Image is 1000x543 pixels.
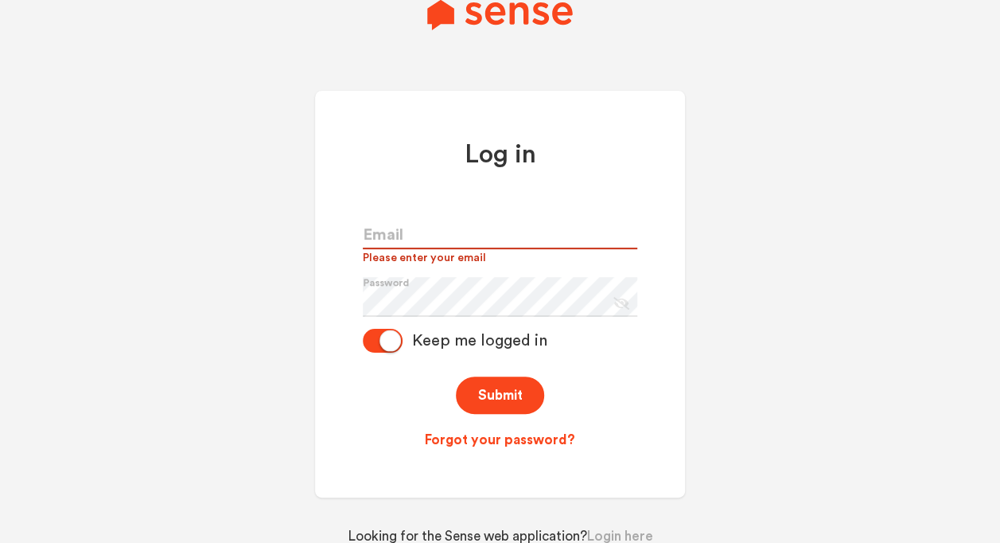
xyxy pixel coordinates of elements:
button: Submit [456,377,544,414]
h1: Log in [363,139,637,171]
a: Forgot your password? [363,431,637,450]
div: Keep me logged in [403,331,547,350]
div: Please enter your email [363,252,637,265]
a: Login here [587,529,653,543]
